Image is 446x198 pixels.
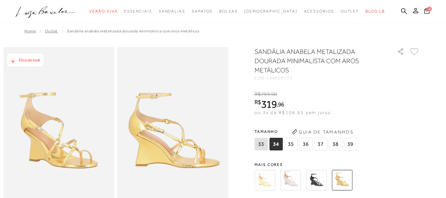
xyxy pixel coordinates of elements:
span: 34 [269,138,283,150]
img: SANDÁLIA ANABELA EM COURO PRETO MINIMALISTA COM AROS METÁLICOS [306,170,326,190]
span: 799 [261,91,270,97]
a: noSubCategoriesText [244,5,297,18]
i: R$ [255,91,261,97]
span: Bolsas [219,9,238,14]
span: 134000123 [266,76,293,80]
img: SANDÁLIA ANABELA EM COURO OFF WHITE MINIMALISTA COM AROS METÁLICOS [280,170,301,190]
span: Acessórios [304,9,334,14]
span: [DEMOGRAPHIC_DATA] [244,9,297,14]
a: categoryNavScreenReaderText [124,5,152,18]
a: categoryNavScreenReaderText [341,5,359,18]
img: SANDÁLIA ANABELA METALIZADA DOURADA MINIMALISTA COM AROS METÁLICOS [332,170,352,190]
span: 90 [271,91,277,97]
span: 38 [329,138,342,150]
i: , [270,91,277,97]
span: Tamanho [255,127,359,137]
span: BLOG LB [365,9,385,14]
a: categoryNavScreenReaderText [304,5,334,18]
span: Essenciais [124,9,152,14]
span: Outlet [341,9,359,14]
a: categoryNavScreenReaderText [192,5,213,18]
span: SANDÁLIA ANABELA METALIZADA DOURADA MINIMALISTA COM AROS METÁLICOS [67,29,200,33]
span: Dica de look [19,58,40,62]
span: Sapatos [192,9,213,14]
span: Verão Viva [89,9,118,14]
span: 39 [344,138,357,150]
a: Home [24,29,36,33]
button: 0 [422,7,431,16]
a: BLOG LB [365,5,385,18]
span: 37 [314,138,327,150]
span: ou 3x de R$106,65 sem juros [255,110,331,115]
span: Mais cores [255,163,420,167]
i: R$ [255,99,261,105]
span: 33 [255,138,268,150]
h1: SANDÁLIA ANABELA METALIZADA DOURADA MINIMALISTA COM AROS METÁLICOS [255,47,378,75]
a: categoryNavScreenReaderText [219,5,238,18]
a: categoryNavScreenReaderText [89,5,118,18]
img: SANDÁLIA ANABELA EM COURO AMARELO PALHA MINIMALISTA COM AROS METÁLICOS [255,170,275,190]
span: 96 [278,101,284,108]
div: CÓD: [255,76,387,80]
a: Outlet [45,29,58,33]
button: Guia de Tamanhos [290,127,356,137]
span: Sandálias [159,9,185,14]
span: 35 [284,138,297,150]
span: 36 [299,138,312,150]
i: , [277,101,284,107]
span: 0 [427,7,432,11]
a: categoryNavScreenReaderText [159,5,185,18]
span: 319 [261,98,277,110]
